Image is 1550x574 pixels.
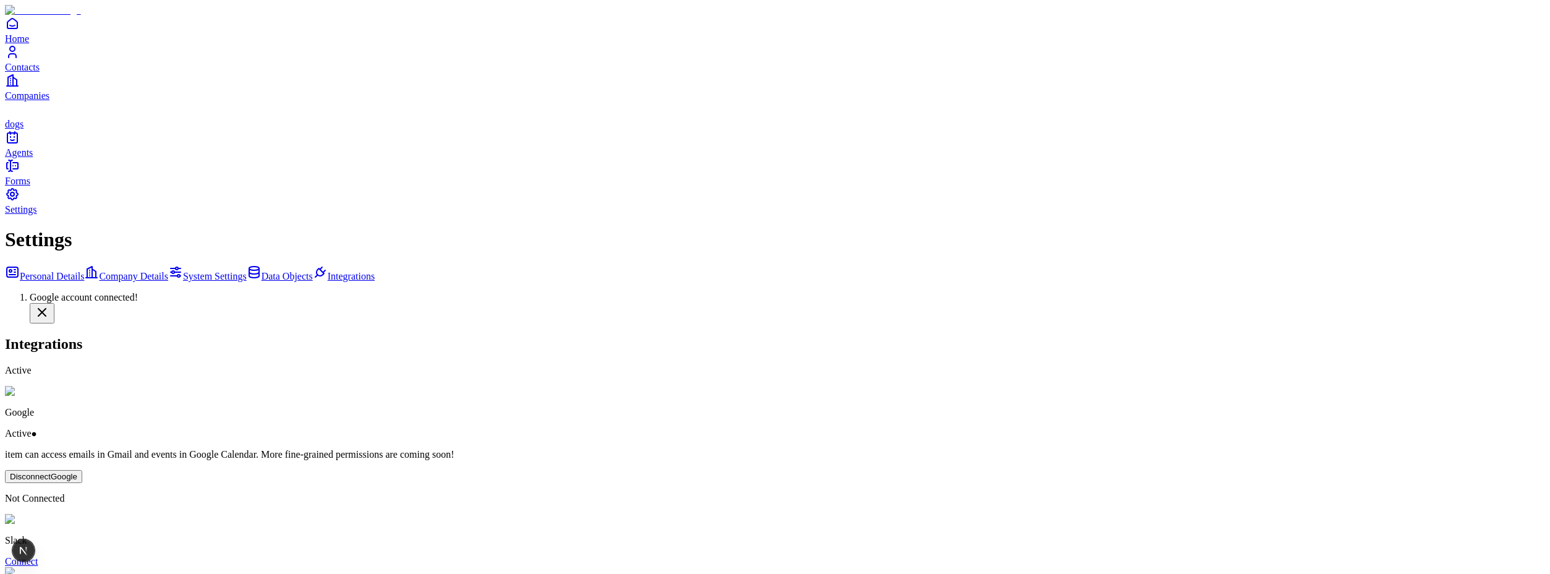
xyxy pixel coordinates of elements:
[5,158,1545,186] a: Forms
[5,204,37,215] span: Settings
[5,271,84,281] a: Personal Details
[5,45,1545,72] a: Contacts
[99,271,168,281] span: Company Details
[5,228,1545,251] h1: Settings
[313,271,375,281] a: Integrations
[5,292,1545,323] div: Notifications (F8)
[5,187,1545,215] a: Settings
[5,176,30,186] span: Forms
[5,73,1545,101] a: Companies
[5,428,32,439] span: Active
[5,101,1545,129] a: dogs
[5,62,40,72] span: Contacts
[247,271,313,281] a: Data Objects
[20,271,84,281] span: Personal Details
[5,90,49,101] span: Companies
[5,336,1545,353] h2: Integrations
[5,407,1545,418] p: Google
[5,386,64,397] img: Google logo
[5,5,81,16] img: Item Brain Logo
[5,119,23,129] span: dogs
[183,271,247,281] span: System Settings
[5,535,1545,546] p: Slack
[328,271,375,281] span: Integrations
[5,147,33,158] span: Agents
[5,33,29,44] span: Home
[5,130,1545,158] a: Agents
[5,16,1545,44] a: Home
[168,271,247,281] a: System Settings
[5,470,82,483] button: DisconnectGoogle
[5,493,1545,504] p: Not Connected
[262,271,313,281] span: Data Objects
[5,365,1545,376] p: Active
[84,271,168,281] a: Company Details
[30,292,1545,303] div: Google account connected!
[5,556,38,567] a: Connect
[5,449,1545,460] p: item can access emails in Gmail and events in Google Calendar. More fine-grained permissions are ...
[5,514,57,525] img: Slack logo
